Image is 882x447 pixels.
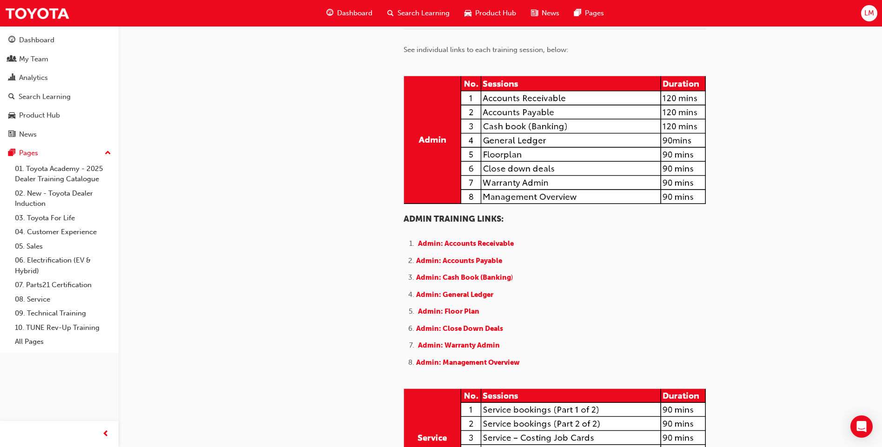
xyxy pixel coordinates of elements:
a: 10. TUNE Rev-Up Training [11,321,115,335]
a: Admin: Floor Plan [418,307,479,316]
span: ) [511,273,513,282]
span: prev-icon [102,428,109,440]
a: search-iconSearch Learning [380,4,457,23]
a: news-iconNews [524,4,567,23]
a: pages-iconPages [567,4,611,23]
span: Search Learning [398,8,450,19]
div: Open Intercom Messenger [850,415,873,438]
a: Admin: Warranty Admin [418,341,500,349]
a: Admin: Accounts Payable [416,256,502,265]
button: Pages [4,145,115,162]
span: guage-icon [8,36,15,45]
a: car-iconProduct Hub [457,4,524,23]
span: Dashboard [337,8,372,19]
span: guage-icon [326,7,333,19]
span: LM [864,8,874,19]
span: chart-icon [8,74,15,82]
span: people-icon [8,55,15,64]
a: 05. Sales [11,239,115,254]
a: Admin: Management Overview [416,358,520,367]
span: search-icon [387,7,394,19]
span: car-icon [464,7,471,19]
span: news-icon [8,131,15,139]
a: Admin: Cash Book (Banking) [416,273,513,282]
div: My Team [19,54,48,65]
a: Dashboard [4,32,115,49]
a: Search Learning [4,88,115,105]
a: 04. Customer Experience [11,225,115,239]
a: All Pages [11,335,115,349]
span: Admin: Cash Book (Banking [416,273,511,282]
span: News [542,8,559,19]
div: Pages [19,148,38,158]
a: Admin: Accounts Receivable [418,239,514,248]
a: 02. New - Toyota Dealer Induction [11,186,115,211]
a: Admin: General Ledger [416,290,493,299]
a: 01. Toyota Academy - 2025 Dealer Training Catalogue [11,162,115,186]
span: Pages [585,8,604,19]
span: See individual links to each training session, below: [404,46,568,54]
img: Trak [5,3,70,24]
button: DashboardMy TeamAnalyticsSearch LearningProduct HubNews [4,30,115,145]
a: 09. Technical Training [11,306,115,321]
a: guage-iconDashboard [319,4,380,23]
span: car-icon [8,112,15,120]
span: pages-icon [8,149,15,158]
span: ADMIN TRAINING LINKS: [404,214,504,224]
div: Analytics [19,72,48,83]
span: news-icon [531,7,538,19]
a: Product Hub [4,107,115,124]
a: Analytics [4,69,115,86]
div: Search Learning [19,92,71,102]
a: 07. Parts21 Certification [11,278,115,292]
a: 06. Electrification (EV & Hybrid) [11,253,115,278]
button: LM [861,5,877,21]
div: News [19,129,37,140]
span: Product Hub [475,8,516,19]
a: 03. Toyota For Life [11,211,115,225]
div: Product Hub [19,110,60,121]
div: Dashboard [19,35,54,46]
a: 08. Service [11,292,115,307]
span: pages-icon [574,7,581,19]
span: search-icon [8,93,15,101]
span: up-icon [105,147,111,159]
a: News [4,126,115,143]
a: Admin: Close Down Deals [416,324,503,333]
a: My Team [4,51,115,68]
